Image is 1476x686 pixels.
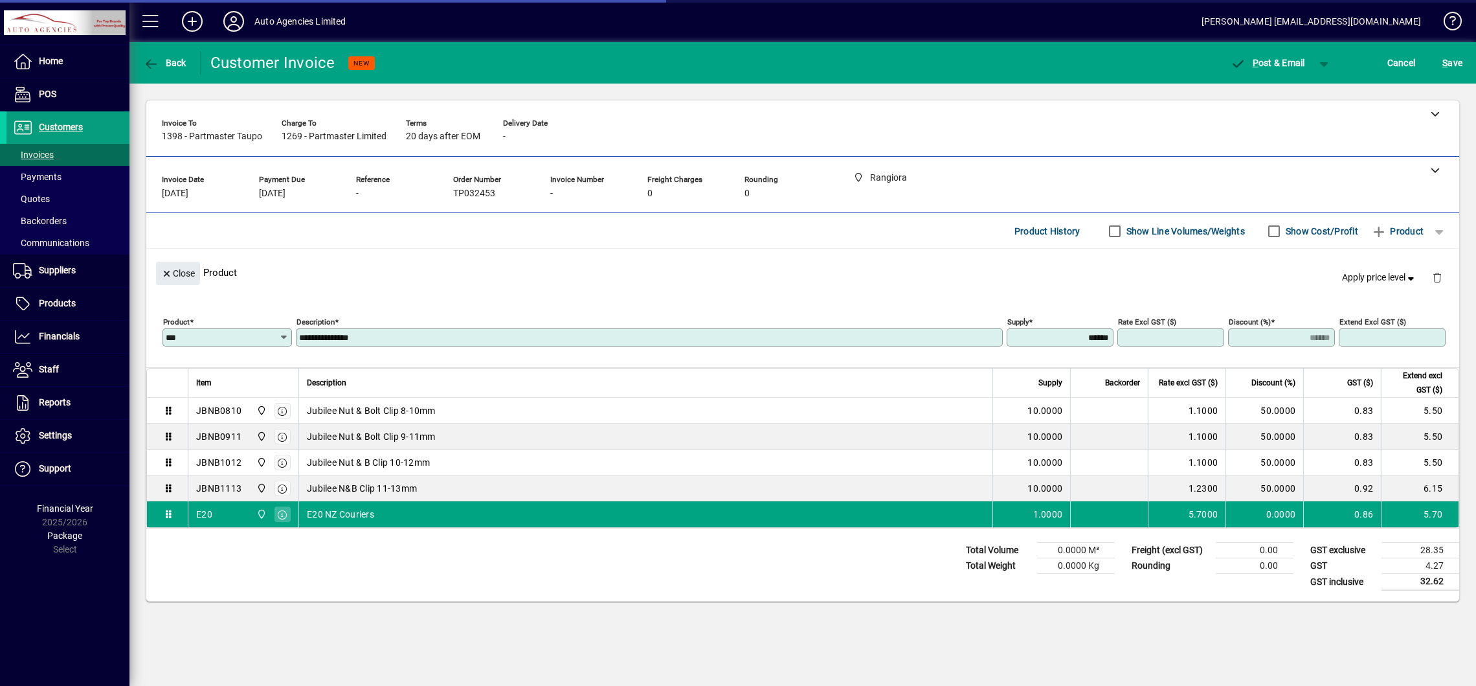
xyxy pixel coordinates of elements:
[1339,317,1406,326] mat-label: Extend excl GST ($)
[196,508,212,521] div: E20
[1303,398,1381,424] td: 0.83
[1337,266,1422,290] button: Apply price level
[39,265,76,275] span: Suppliers
[1027,456,1062,469] span: 10.0000
[1156,482,1218,495] div: 1.2300
[196,376,212,390] span: Item
[6,288,129,320] a: Products
[1387,52,1416,73] span: Cancel
[153,267,203,279] app-page-header-button: Close
[1014,221,1080,242] span: Product History
[1009,220,1086,243] button: Product History
[1225,475,1303,501] td: 50.0000
[1389,369,1442,397] span: Extend excl GST ($)
[1381,398,1459,424] td: 5.50
[1303,424,1381,450] td: 0.83
[1381,558,1459,574] td: 4.27
[13,172,61,182] span: Payments
[196,456,241,469] div: JBNB1012
[6,144,129,166] a: Invoices
[1304,558,1381,574] td: GST
[1422,271,1453,283] app-page-header-button: Delete
[146,249,1459,296] div: Product
[1253,58,1258,68] span: P
[6,255,129,287] a: Suppliers
[1422,262,1453,293] button: Delete
[959,543,1037,558] td: Total Volume
[140,51,190,74] button: Back
[6,78,129,111] a: POS
[210,52,335,73] div: Customer Invoice
[1202,11,1421,32] div: [PERSON_NAME] [EMAIL_ADDRESS][DOMAIN_NAME]
[1224,51,1312,74] button: Post & Email
[1125,558,1216,574] td: Rounding
[6,321,129,353] a: Financials
[1439,51,1466,74] button: Save
[1229,317,1271,326] mat-label: Discount (%)
[1027,430,1062,443] span: 10.0000
[172,10,213,33] button: Add
[6,210,129,232] a: Backorders
[1125,543,1216,558] td: Freight (excl GST)
[37,503,93,514] span: Financial Year
[6,420,129,452] a: Settings
[1303,475,1381,501] td: 0.92
[1303,501,1381,527] td: 0.86
[1304,543,1381,558] td: GST exclusive
[6,188,129,210] a: Quotes
[1251,376,1295,390] span: Discount (%)
[307,482,417,495] span: Jubilee N&B Clip 11-13mm
[1347,376,1373,390] span: GST ($)
[6,387,129,419] a: Reports
[39,463,71,474] span: Support
[1216,558,1293,574] td: 0.00
[1033,508,1063,521] span: 1.0000
[1027,482,1062,495] span: 10.0000
[213,10,254,33] button: Profile
[1342,271,1417,284] span: Apply price level
[253,455,268,470] span: Rangiora
[1381,574,1459,590] td: 32.62
[1007,317,1029,326] mat-label: Supply
[453,189,495,199] span: TP032453
[1303,450,1381,475] td: 0.83
[1156,508,1218,521] div: 5.7000
[647,189,653,199] span: 0
[1105,376,1140,390] span: Backorder
[6,453,129,485] a: Support
[959,558,1037,574] td: Total Weight
[13,238,89,248] span: Communications
[253,429,268,444] span: Rangiora
[1156,430,1218,443] div: 1.1000
[13,194,50,204] span: Quotes
[253,404,268,418] span: Rangiora
[1038,376,1062,390] span: Supply
[253,507,268,521] span: Rangiora
[307,376,346,390] span: Description
[744,189,750,199] span: 0
[13,216,67,226] span: Backorders
[1216,543,1293,558] td: 0.00
[1225,501,1303,527] td: 0.0000
[307,456,430,469] span: Jubilee Nut & B Clip 10-12mm
[13,150,54,160] span: Invoices
[307,404,436,417] span: Jubilee Nut & Bolt Clip 8-10mm
[196,482,241,495] div: JBNB1113
[162,189,188,199] span: [DATE]
[1381,450,1459,475] td: 5.50
[6,166,129,188] a: Payments
[1381,475,1459,501] td: 6.15
[6,45,129,78] a: Home
[1037,543,1115,558] td: 0.0000 M³
[353,59,370,67] span: NEW
[1381,543,1459,558] td: 28.35
[6,232,129,254] a: Communications
[1442,52,1462,73] span: ave
[1124,225,1245,238] label: Show Line Volumes/Weights
[143,58,186,68] span: Back
[39,89,56,99] span: POS
[307,430,436,443] span: Jubilee Nut & Bolt Clip 9-11mm
[39,364,59,374] span: Staff
[1118,317,1176,326] mat-label: Rate excl GST ($)
[1384,51,1419,74] button: Cancel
